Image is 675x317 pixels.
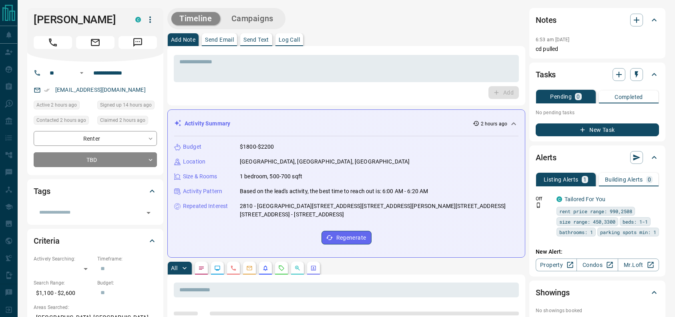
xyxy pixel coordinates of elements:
div: Criteria [34,231,157,250]
span: Signed up 14 hours ago [100,101,152,109]
span: Email [76,36,115,49]
svg: Requests [278,265,285,271]
p: [GEOGRAPHIC_DATA], [GEOGRAPHIC_DATA], [GEOGRAPHIC_DATA] [240,157,410,166]
p: Budget [183,143,201,151]
div: Tue Aug 12 2025 [97,116,157,127]
svg: Lead Browsing Activity [214,265,221,271]
div: Alerts [536,148,659,167]
button: Regenerate [321,231,372,244]
p: Completed [615,94,643,100]
a: Property [536,258,577,271]
p: Log Call [279,37,300,42]
p: Actively Searching: [34,255,93,262]
h1: [PERSON_NAME] [34,13,123,26]
p: 1 bedroom, 500-700 sqft [240,172,302,181]
div: Activity Summary2 hours ago [174,116,518,131]
p: 0 [577,94,580,99]
h2: Alerts [536,151,556,164]
h2: Criteria [34,234,60,247]
a: Tailored For You [565,196,605,202]
p: Add Note [171,37,195,42]
p: 0 [648,177,651,182]
button: Open [143,207,154,218]
h2: Tasks [536,68,556,81]
a: Condos [577,258,618,271]
a: [EMAIL_ADDRESS][DOMAIN_NAME] [55,87,146,93]
div: Tags [34,182,157,201]
p: Repeated Interest [183,202,228,210]
div: condos.ca [556,196,562,202]
div: Tue Aug 12 2025 [34,101,93,112]
svg: Notes [198,265,205,271]
p: New Alert: [536,248,659,256]
div: Notes [536,10,659,30]
p: Size & Rooms [183,172,217,181]
p: Activity Pattern [183,187,222,196]
svg: Emails [246,265,253,271]
p: $1,100 - $2,600 [34,287,93,300]
p: Location [183,157,205,166]
button: New Task [536,123,659,136]
p: Send Text [243,37,269,42]
p: 1 [583,177,587,182]
p: 6:53 am [DATE] [536,37,570,42]
svg: Push Notification Only [536,202,541,208]
span: Call [34,36,72,49]
svg: Opportunities [294,265,301,271]
p: Budget: [97,279,157,287]
p: Timeframe: [97,255,157,262]
p: All [171,265,177,271]
p: No showings booked [536,307,659,314]
p: Listing Alerts [544,177,579,182]
p: $1800-$2200 [240,143,274,151]
svg: Agent Actions [310,265,317,271]
p: 2810 - [GEOGRAPHIC_DATA][STREET_ADDRESS][STREET_ADDRESS][PERSON_NAME][STREET_ADDRESS][STREET_ADDR... [240,202,518,219]
span: Claimed 2 hours ago [100,116,145,124]
p: 2 hours ago [481,120,507,127]
div: condos.ca [135,17,141,22]
span: bathrooms: 1 [559,228,593,236]
h2: Showings [536,286,570,299]
span: rent price range: 990,2508 [559,207,632,215]
div: Tue Aug 12 2025 [34,116,93,127]
span: Message [119,36,157,49]
p: Search Range: [34,279,93,287]
div: Renter [34,131,157,146]
p: Areas Searched: [34,304,157,311]
a: Mr.Loft [618,258,659,271]
div: Mon Aug 11 2025 [97,101,157,112]
button: Open [77,68,86,78]
span: beds: 1-1 [623,218,648,226]
div: Tasks [536,65,659,84]
p: No pending tasks [536,107,659,119]
svg: Listing Alerts [262,265,269,271]
h2: Tags [34,185,50,198]
span: size range: 450,3300 [559,218,615,226]
button: Timeline [171,12,220,25]
span: Active 2 hours ago [36,101,77,109]
div: TBD [34,152,157,167]
div: Showings [536,283,659,302]
p: Based on the lead's activity, the best time to reach out is: 6:00 AM - 6:20 AM [240,187,428,196]
span: Contacted 2 hours ago [36,116,86,124]
svg: Calls [230,265,237,271]
h2: Notes [536,14,556,26]
p: Activity Summary [185,119,230,128]
p: Off [536,195,552,202]
p: Building Alerts [605,177,643,182]
p: Send Email [205,37,234,42]
button: Campaigns [223,12,281,25]
svg: Email Verified [44,87,50,93]
p: Pending [550,94,572,99]
p: cd pulled [536,45,659,53]
span: parking spots min: 1 [600,228,656,236]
